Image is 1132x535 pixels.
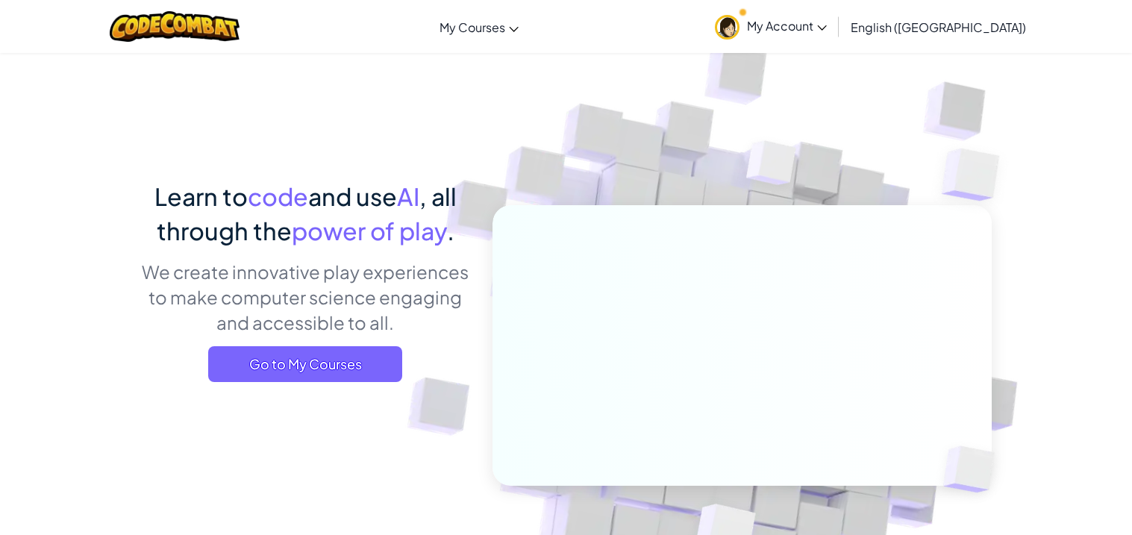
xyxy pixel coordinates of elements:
img: CodeCombat logo [110,11,240,42]
span: AI [397,181,419,211]
span: and use [308,181,397,211]
p: We create innovative play experiences to make computer science engaging and accessible to all. [141,259,470,335]
span: English ([GEOGRAPHIC_DATA]) [851,19,1026,35]
img: Overlap cubes [918,415,1030,524]
span: code [248,181,308,211]
a: English ([GEOGRAPHIC_DATA]) [843,7,1034,47]
img: Overlap cubes [718,111,825,222]
img: avatar [715,15,739,40]
span: My Courses [440,19,505,35]
span: power of play [292,216,447,245]
img: Overlap cubes [912,112,1041,238]
span: My Account [747,18,827,34]
a: My Courses [432,7,526,47]
span: . [447,216,454,245]
a: My Account [707,3,834,50]
span: Learn to [154,181,248,211]
a: Go to My Courses [208,346,402,382]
